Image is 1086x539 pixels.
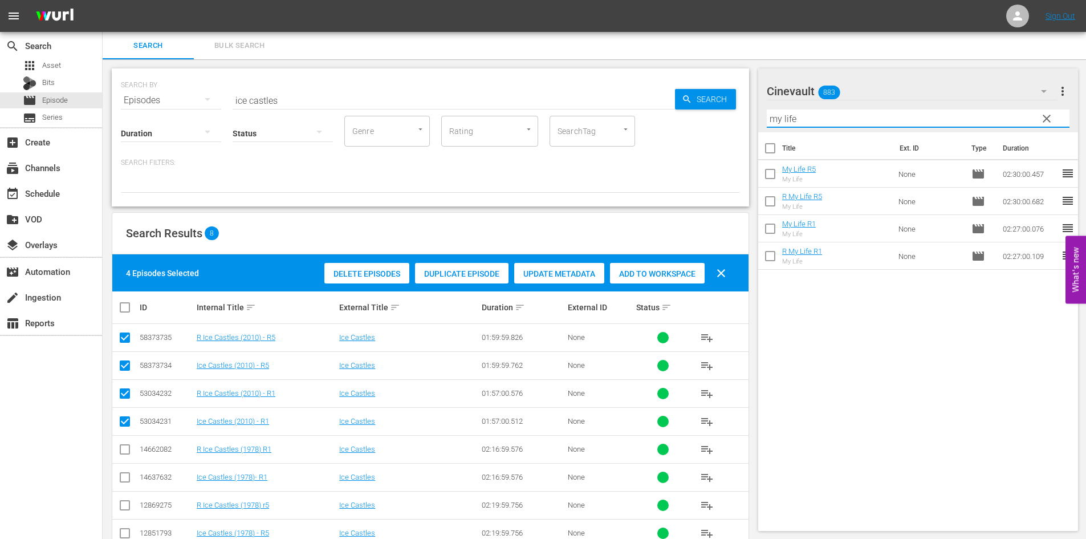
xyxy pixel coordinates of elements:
[482,473,564,481] div: 02:16:59.576
[568,303,633,312] div: External ID
[1040,112,1054,125] span: clear
[339,389,375,398] a: Ice Castles
[782,176,816,183] div: My Life
[782,192,822,201] a: R My Life R5
[6,136,19,149] span: Create
[568,445,633,453] div: None
[782,247,822,256] a: R My Life R1
[109,39,187,52] span: Search
[197,501,269,509] a: R Ice Castles (1978) r5
[693,464,721,491] button: playlist_add
[482,301,564,314] div: Duration
[140,361,193,370] div: 58373734
[140,303,193,312] div: ID
[482,501,564,509] div: 02:19:59.756
[998,215,1061,242] td: 02:27:00.076
[6,187,19,201] span: Schedule
[27,3,82,30] img: ans4CAIJ8jUAAAAAAAAAAAAAAAAAAAAAAAAgQb4GAAAAAAAAAAAAAAAAAAAAAAAAJMjXAAAAAAAAAAAAAAAAAAAAAAAAgAT5G...
[1037,109,1055,127] button: clear
[6,161,19,175] span: Channels
[201,39,278,52] span: Bulk Search
[1061,249,1075,262] span: reorder
[971,249,985,263] span: Episode
[415,269,509,278] span: Duplicate Episode
[971,167,985,181] span: Episode
[693,408,721,435] button: playlist_add
[893,132,965,164] th: Ext. ID
[339,301,478,314] div: External Title
[482,529,564,537] div: 02:19:59.756
[197,361,269,370] a: Ice Castles (2010) - R5
[693,352,721,379] button: playlist_add
[700,331,714,345] span: playlist_add
[1061,167,1075,180] span: reorder
[1046,11,1075,21] a: Sign Out
[1061,221,1075,235] span: reorder
[894,160,967,188] td: None
[140,501,193,509] div: 12869275
[23,111,36,125] span: Series
[894,188,967,215] td: None
[568,501,633,509] div: None
[23,94,36,107] span: movie
[23,59,36,72] span: Asset
[197,389,275,398] a: R Ice Castles (2010) - R1
[6,39,19,53] span: Search
[636,301,690,314] div: Status
[339,501,375,509] a: Ice Castles
[339,417,375,425] a: Ice Castles
[339,473,375,481] a: Ice Castles
[126,268,199,279] div: 4 Episodes Selected
[894,215,967,242] td: None
[140,417,193,425] div: 53034231
[197,445,271,453] a: R Ice Castles (1978) R1
[700,359,714,372] span: playlist_add
[782,165,816,173] a: My Life R5
[767,75,1057,107] div: Cinevault
[197,301,336,314] div: Internal Title
[1065,236,1086,303] button: Open Feedback Widget
[1056,84,1069,98] span: more_vert
[782,220,816,228] a: My Life R1
[700,443,714,456] span: playlist_add
[6,238,19,252] span: Overlays
[693,324,721,351] button: playlist_add
[126,226,202,240] span: Search Results
[610,263,705,283] button: Add to Workspace
[339,445,375,453] a: Ice Castles
[197,473,267,481] a: Ice Castles (1978)- R1
[7,9,21,23] span: menu
[6,265,19,279] span: Automation
[998,188,1061,215] td: 02:30:00.682
[568,473,633,481] div: None
[6,291,19,305] span: Ingestion
[782,230,816,238] div: My Life
[998,242,1061,270] td: 02:27:00.109
[339,529,375,537] a: Ice Castles
[140,389,193,398] div: 53034232
[996,132,1064,164] th: Duration
[42,60,61,71] span: Asset
[246,302,256,313] span: sort
[514,269,604,278] span: Update Metadata
[568,417,633,425] div: None
[620,124,631,135] button: Open
[894,242,967,270] td: None
[205,226,219,240] span: 8
[515,302,525,313] span: sort
[6,213,19,226] span: VOD
[693,436,721,463] button: playlist_add
[700,471,714,484] span: playlist_add
[782,203,822,210] div: My Life
[1061,194,1075,208] span: reorder
[324,263,409,283] button: Delete Episodes
[482,361,564,370] div: 01:59:59.762
[415,263,509,283] button: Duplicate Episode
[339,361,375,370] a: Ice Castles
[610,269,705,278] span: Add to Workspace
[782,132,893,164] th: Title
[23,76,36,90] div: Bits
[140,445,193,453] div: 14662082
[693,492,721,519] button: playlist_add
[140,529,193,537] div: 12851793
